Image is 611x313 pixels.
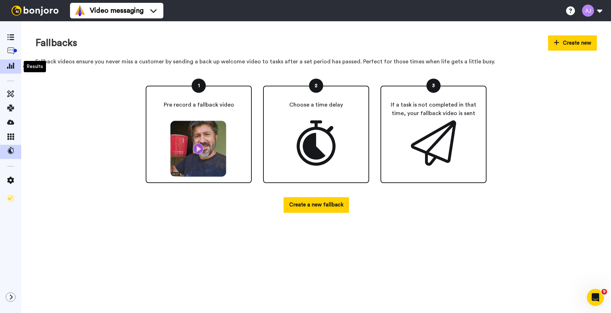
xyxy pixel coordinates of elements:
[284,197,349,212] button: Create a new fallback
[164,101,234,109] p: Pre record a fallback video
[289,101,343,109] p: Choose a time delay
[24,61,46,72] div: Results
[192,79,206,93] div: 1
[74,5,86,16] img: vm-color.svg
[8,6,62,16] img: bj-logo-header-white.svg
[587,289,604,306] iframe: Intercom live chat
[90,6,144,16] span: Video messaging
[7,195,14,202] img: Checklist.svg
[426,79,441,93] div: 3
[35,38,77,49] h1: Fallbacks
[387,101,480,118] p: If a task is not completed in that time, your fallback video is sent
[35,58,597,66] p: Fallback videos ensure you never miss a customer by sending a back up welcome video to tasks afte...
[168,120,230,177] img: matt.png
[548,35,597,51] button: Create new
[601,289,607,295] span: 9
[309,79,323,93] div: 2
